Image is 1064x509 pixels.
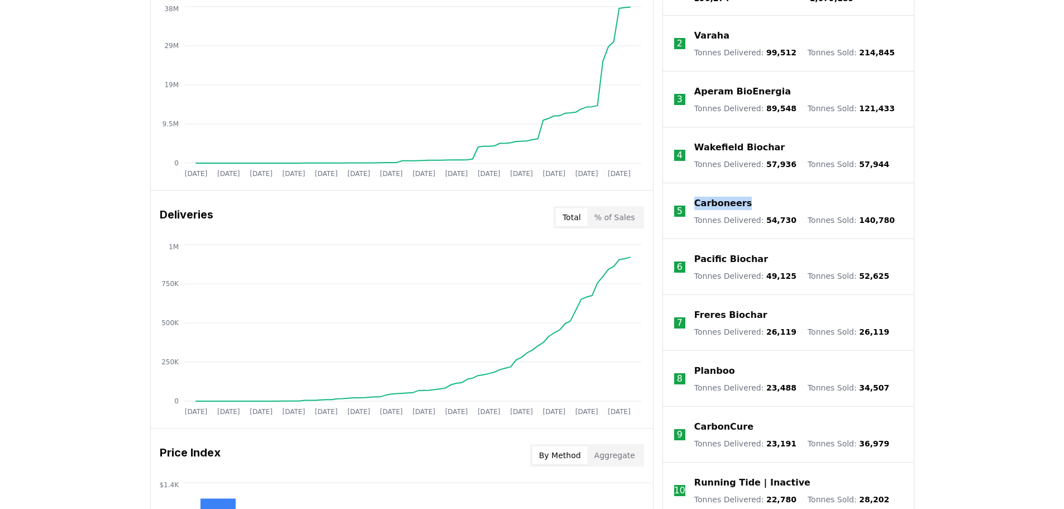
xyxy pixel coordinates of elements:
[694,253,768,266] p: Pacific Biochar
[184,408,207,416] tspan: [DATE]
[677,37,683,50] p: 2
[575,408,598,416] tspan: [DATE]
[808,215,895,226] p: Tonnes Sold :
[859,48,895,57] span: 214,845
[859,272,889,280] span: 52,625
[808,159,889,170] p: Tonnes Sold :
[808,103,895,114] p: Tonnes Sold :
[766,216,796,225] span: 54,730
[766,495,796,504] span: 22,780
[412,170,435,178] tspan: [DATE]
[608,170,631,178] tspan: [DATE]
[694,494,796,505] p: Tonnes Delivered :
[164,81,179,89] tspan: 19M
[677,260,683,274] p: 6
[859,327,889,336] span: 26,119
[174,397,179,405] tspan: 0
[694,47,796,58] p: Tonnes Delivered :
[217,408,240,416] tspan: [DATE]
[217,170,240,178] tspan: [DATE]
[694,382,796,393] p: Tonnes Delivered :
[532,446,588,464] button: By Method
[588,446,642,464] button: Aggregate
[859,383,889,392] span: 34,507
[694,270,796,282] p: Tonnes Delivered :
[808,382,889,393] p: Tonnes Sold :
[694,159,796,170] p: Tonnes Delivered :
[380,408,403,416] tspan: [DATE]
[510,408,533,416] tspan: [DATE]
[859,160,889,169] span: 57,944
[766,327,796,336] span: 26,119
[694,103,796,114] p: Tonnes Delivered :
[677,149,683,162] p: 4
[694,326,796,337] p: Tonnes Delivered :
[162,120,178,128] tspan: 9.5M
[542,408,565,416] tspan: [DATE]
[859,439,889,448] span: 36,979
[184,170,207,178] tspan: [DATE]
[478,408,500,416] tspan: [DATE]
[766,383,796,392] span: 23,488
[766,272,796,280] span: 49,125
[694,141,785,154] a: Wakefield Biochar
[808,47,895,58] p: Tonnes Sold :
[164,42,179,50] tspan: 29M
[694,420,753,434] a: CarbonCure
[159,481,179,489] tspan: $1.4K
[412,408,435,416] tspan: [DATE]
[859,216,895,225] span: 140,780
[677,93,683,106] p: 3
[445,408,467,416] tspan: [DATE]
[282,170,305,178] tspan: [DATE]
[694,476,810,489] a: Running Tide | Inactive
[694,29,729,42] a: Varaha
[694,364,735,378] a: Planboo
[164,5,179,13] tspan: 38M
[542,170,565,178] tspan: [DATE]
[380,170,403,178] tspan: [DATE]
[161,280,179,288] tspan: 750K
[575,170,598,178] tspan: [DATE]
[347,408,370,416] tspan: [DATE]
[808,326,889,337] p: Tonnes Sold :
[808,270,889,282] p: Tonnes Sold :
[677,316,683,330] p: 7
[588,208,642,226] button: % of Sales
[282,408,305,416] tspan: [DATE]
[694,85,791,98] a: Aperam BioEnergia
[694,308,767,322] a: Freres Biochar
[160,444,221,467] h3: Price Index
[160,206,213,229] h3: Deliveries
[161,358,179,366] tspan: 250K
[808,438,889,449] p: Tonnes Sold :
[161,319,179,327] tspan: 500K
[169,243,179,251] tspan: 1M
[859,104,895,113] span: 121,433
[445,170,467,178] tspan: [DATE]
[859,495,889,504] span: 28,202
[674,484,685,497] p: 10
[808,494,889,505] p: Tonnes Sold :
[314,408,337,416] tspan: [DATE]
[250,408,273,416] tspan: [DATE]
[677,372,683,386] p: 8
[694,215,796,226] p: Tonnes Delivered :
[766,439,796,448] span: 23,191
[556,208,588,226] button: Total
[766,48,796,57] span: 99,512
[608,408,631,416] tspan: [DATE]
[677,428,683,441] p: 9
[694,197,752,210] a: Carboneers
[766,104,796,113] span: 89,548
[510,170,533,178] tspan: [DATE]
[694,438,796,449] p: Tonnes Delivered :
[478,170,500,178] tspan: [DATE]
[174,159,179,167] tspan: 0
[314,170,337,178] tspan: [DATE]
